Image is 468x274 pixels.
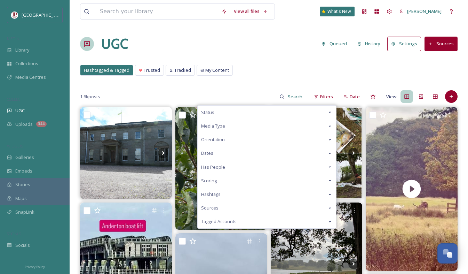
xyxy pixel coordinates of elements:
[201,177,217,184] span: Scoring
[7,36,19,41] span: MEDIA
[230,5,271,18] a: View all files
[425,37,458,51] button: Sources
[96,4,218,19] input: Search your library
[320,7,355,16] a: What's New
[387,37,425,51] a: Settings
[15,121,33,128] span: Uploads
[201,218,237,225] span: Tagged Accounts
[15,47,29,53] span: Library
[15,154,34,161] span: Galleries
[387,37,421,51] button: Settings
[101,33,128,54] a: UGC
[7,143,23,149] span: WIDGETS
[201,164,225,170] span: Has People
[25,265,45,269] span: Privacy Policy
[144,67,160,74] span: Trusted
[15,74,46,81] span: Media Centres
[366,107,458,271] img: thumbnail
[396,5,445,18] a: [PERSON_NAME]
[7,231,21,236] span: SOCIALS
[318,37,350,51] button: Queued
[80,93,100,100] span: 1.6k posts
[354,37,388,51] a: History
[175,107,267,230] img: #rhsgardenbridgewater #tattonpark #cumbria
[201,123,225,129] span: Media Type
[201,136,225,143] span: Orientation
[84,67,129,74] span: Hashtagged & Tagged
[15,181,30,188] span: Stories
[366,107,458,271] video: This view 🧡🍂 Such a stunning place 🍁
[201,150,213,157] span: Dates
[318,37,354,51] a: Queued
[15,195,27,202] span: Maps
[22,12,66,18] span: [GEOGRAPHIC_DATA]
[25,262,45,271] a: Privacy Policy
[7,97,22,102] span: COLLECT
[80,107,172,199] img: Went to Tatton yesterday
[201,191,221,198] span: Hashtags
[15,242,30,249] span: Socials
[11,12,18,18] img: download%20(5).png
[350,93,360,100] span: Date
[320,93,333,100] span: Filters
[15,107,25,114] span: UGC
[354,37,384,51] button: History
[201,109,214,116] span: Status
[15,168,32,174] span: Embeds
[174,67,191,74] span: Tracked
[205,67,229,74] span: My Content
[284,90,307,104] input: Search
[437,243,458,264] button: Open Chat
[15,209,34,215] span: SnapLink
[15,60,38,67] span: Collections
[36,121,47,127] div: 344
[201,205,219,211] span: Sources
[386,93,397,100] span: View:
[407,8,442,14] span: [PERSON_NAME]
